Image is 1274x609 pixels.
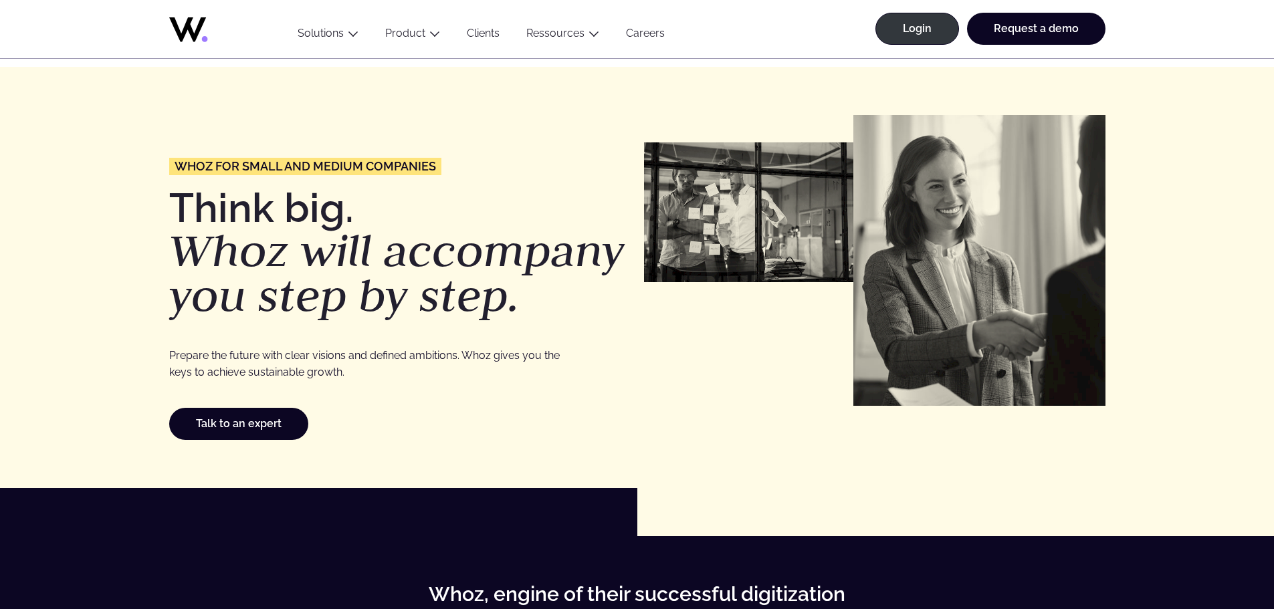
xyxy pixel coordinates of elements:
[1186,521,1255,590] iframe: Chatbot
[875,13,959,45] a: Login
[175,160,436,172] span: Whoz for Small and medium companies
[513,27,613,45] button: Ressources
[169,347,585,381] p: Prepare the future with clear visions and defined ambitions. Whoz gives you the keys to achieve s...
[644,142,853,282] img: Petites et moyennes entreprises
[385,27,425,39] a: Product
[169,408,308,440] a: Talk to an expert
[613,27,678,45] a: Careers
[853,115,1105,406] img: Petites et moyennes entreprises 1
[169,221,624,325] em: Whoz will accompany you step by step.
[284,27,372,45] button: Solutions
[526,27,585,39] a: Ressources
[967,13,1105,45] a: Request a demo
[453,27,513,45] a: Clients
[372,27,453,45] button: Product
[169,188,631,318] h1: Think big.
[27,584,1247,604] p: Whoz, engine of their successful digitization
